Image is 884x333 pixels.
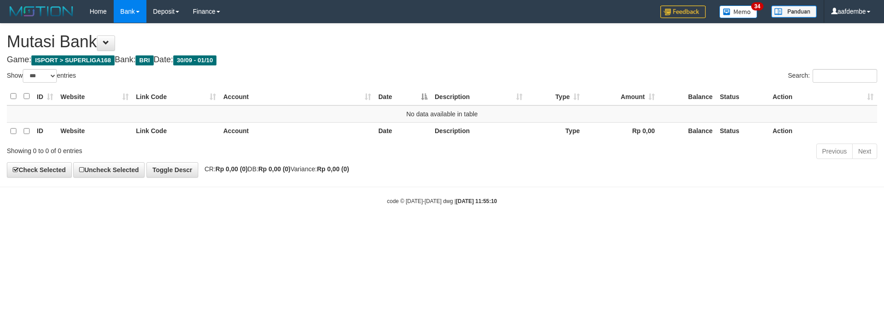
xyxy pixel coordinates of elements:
th: Date [375,122,431,140]
strong: [DATE] 11:55:10 [456,198,497,204]
th: Status [716,122,769,140]
img: MOTION_logo.png [7,5,76,18]
th: Rp 0,00 [583,122,658,140]
th: ID: activate to sort column ascending [33,88,57,105]
th: Status [716,88,769,105]
input: Search: [813,69,877,83]
th: Action [769,122,877,140]
label: Search: [788,69,877,83]
th: Type [526,122,583,140]
th: Link Code [132,122,220,140]
span: 34 [751,2,763,10]
select: Showentries [23,69,57,83]
img: panduan.png [771,5,817,18]
th: Website: activate to sort column ascending [57,88,132,105]
small: code © [DATE]-[DATE] dwg | [387,198,497,204]
th: Website [57,122,132,140]
label: Show entries [7,69,76,83]
th: Description [431,122,526,140]
th: Account: activate to sort column ascending [220,88,375,105]
td: No data available in table [7,105,877,123]
strong: Rp 0,00 (0) [216,165,248,173]
span: ISPORT > SUPERLIGA168 [31,55,115,65]
span: CR: DB: Variance: [200,165,349,173]
a: Uncheck Selected [73,162,145,178]
a: Previous [816,144,853,159]
strong: Rp 0,00 (0) [258,165,291,173]
img: Feedback.jpg [660,5,706,18]
th: Account [220,122,375,140]
th: Balance [658,88,716,105]
th: Link Code: activate to sort column ascending [132,88,220,105]
th: Action: activate to sort column ascending [769,88,877,105]
span: 30/09 - 01/10 [173,55,217,65]
div: Showing 0 to 0 of 0 entries [7,143,362,155]
span: BRI [136,55,153,65]
h4: Game: Bank: Date: [7,55,877,65]
a: Next [852,144,877,159]
th: Date: activate to sort column descending [375,88,431,105]
a: Check Selected [7,162,72,178]
img: Button%20Memo.svg [719,5,758,18]
strong: Rp 0,00 (0) [317,165,349,173]
h1: Mutasi Bank [7,33,877,51]
th: Amount: activate to sort column ascending [583,88,658,105]
th: ID [33,122,57,140]
th: Description: activate to sort column ascending [431,88,526,105]
th: Type: activate to sort column ascending [526,88,583,105]
a: Toggle Descr [146,162,198,178]
th: Balance [658,122,716,140]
